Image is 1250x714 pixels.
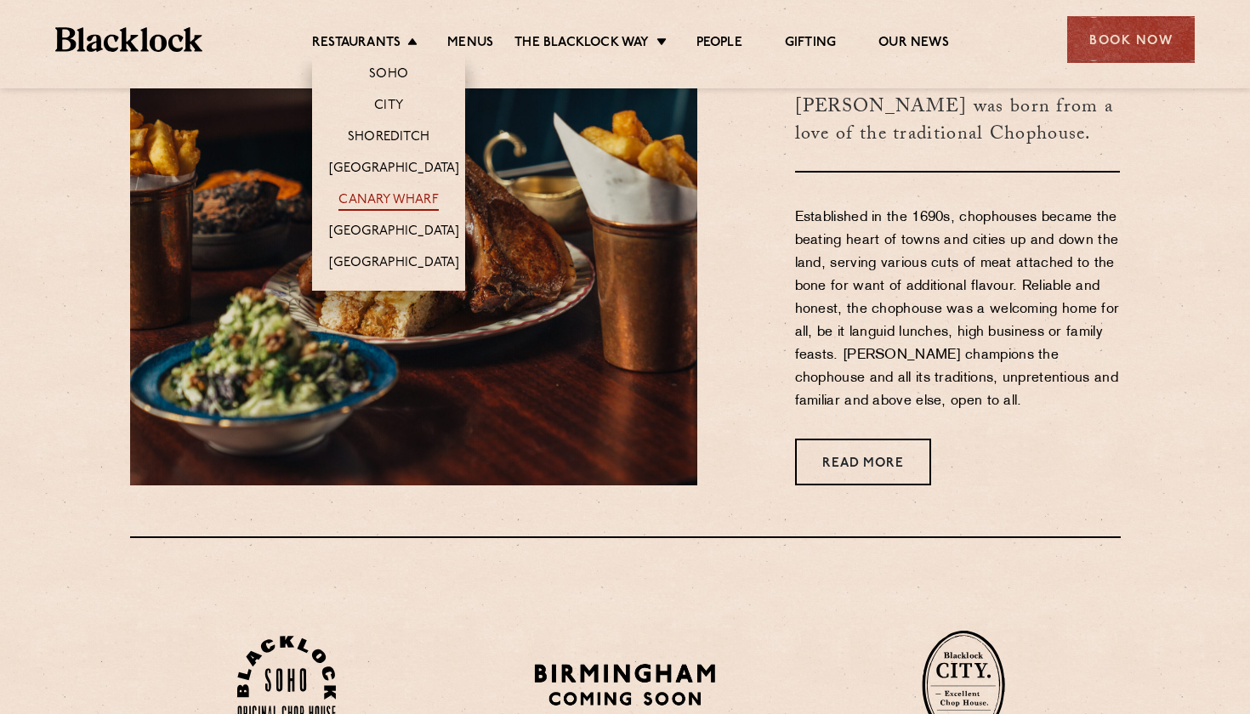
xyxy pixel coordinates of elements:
[795,207,1121,413] p: Established in the 1690s, chophouses became the beating heart of towns and cities up and down the...
[329,161,459,179] a: [GEOGRAPHIC_DATA]
[348,129,429,148] a: Shoreditch
[1067,16,1195,63] div: Book Now
[795,68,1121,173] h3: [PERSON_NAME] was born from a love of the traditional Chophouse.
[329,224,459,242] a: [GEOGRAPHIC_DATA]
[447,35,493,54] a: Menus
[338,192,438,211] a: Canary Wharf
[369,66,408,85] a: Soho
[696,35,742,54] a: People
[878,35,949,54] a: Our News
[55,27,202,52] img: BL_Textured_Logo-footer-cropped.svg
[514,35,649,54] a: The Blacklock Way
[329,255,459,274] a: [GEOGRAPHIC_DATA]
[374,98,403,116] a: City
[795,439,931,485] a: Read More
[785,35,836,54] a: Gifting
[531,658,719,711] img: BIRMINGHAM-P22_-e1747915156957.png
[312,35,401,54] a: Restaurants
